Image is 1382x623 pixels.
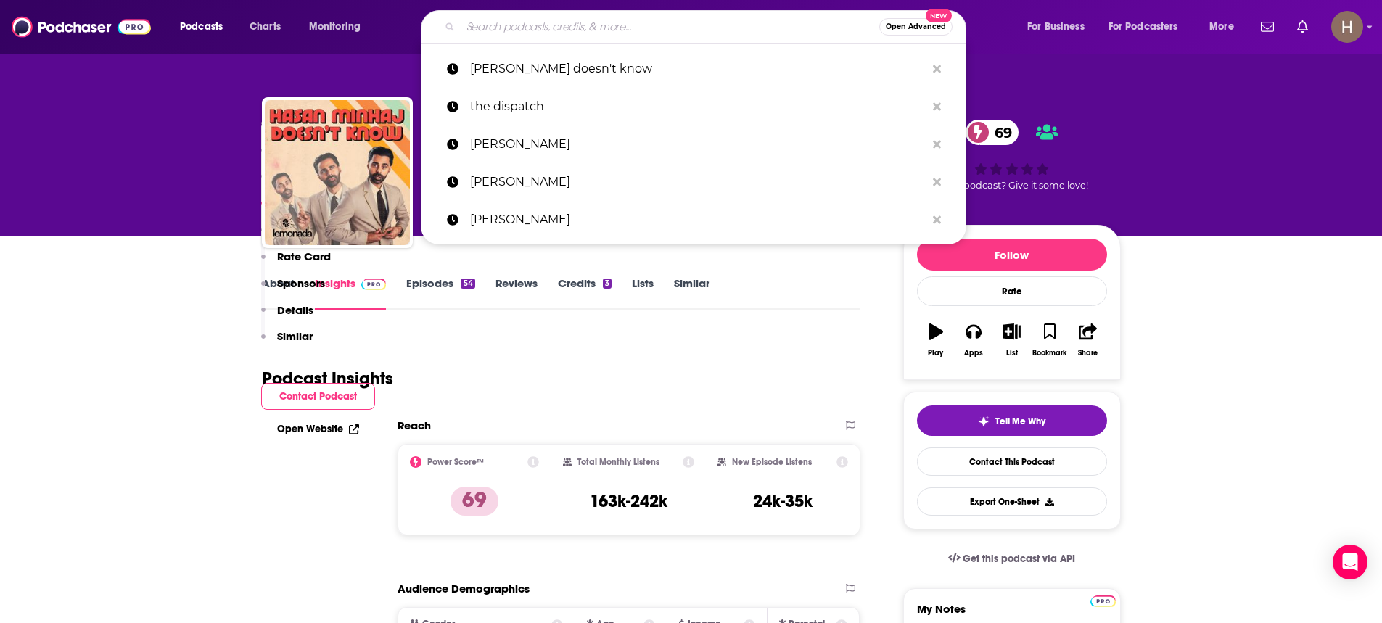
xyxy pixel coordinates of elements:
span: Monitoring [309,17,361,37]
a: Open Website [277,423,359,435]
button: Sponsors [261,276,325,303]
button: Follow [917,239,1107,271]
h2: Reach [398,418,431,432]
a: Lists [632,276,654,310]
button: List [992,314,1030,366]
p: Sponsors [277,276,325,290]
a: Charts [240,15,289,38]
h3: 24k-35k [753,490,813,512]
h2: Power Score™ [427,457,484,467]
a: Episodes54 [406,276,474,310]
a: [PERSON_NAME] doesn't know [421,50,966,88]
a: [PERSON_NAME] [421,163,966,201]
span: 69 [980,120,1019,145]
div: Apps [964,349,983,358]
div: 54 [461,279,474,289]
button: Export One-Sheet [917,487,1107,516]
p: theo vonn [470,163,926,201]
button: Details [261,303,313,330]
button: open menu [170,15,242,38]
a: Contact This Podcast [917,447,1107,476]
p: theo von [470,125,926,163]
span: Open Advanced [886,23,946,30]
a: Pro website [1090,593,1116,607]
div: Open Intercom Messenger [1333,545,1367,579]
h3: 163k-242k [590,490,667,512]
button: open menu [1099,15,1199,38]
p: Similar [277,329,313,343]
button: Bookmark [1031,314,1069,366]
span: For Podcasters [1109,17,1178,37]
img: Hasan Minhaj Doesn't Know [265,100,410,245]
img: User Profile [1331,11,1363,43]
div: Rate [917,276,1107,306]
a: Show notifications dropdown [1255,15,1280,39]
p: hasan minhaj doesn't know [470,50,926,88]
a: [PERSON_NAME] [421,125,966,163]
span: New [926,9,952,22]
button: tell me why sparkleTell Me Why [917,405,1107,436]
a: Show notifications dropdown [1291,15,1314,39]
button: Similar [261,329,313,356]
span: Get this podcast via API [963,553,1075,565]
span: Logged in as hpoole [1331,11,1363,43]
input: Search podcasts, credits, & more... [461,15,879,38]
img: Podchaser - Follow, Share and Rate Podcasts [12,13,151,41]
p: Tommy Vietor [470,201,926,239]
h2: Total Monthly Listens [577,457,659,467]
span: Podcasts [180,17,223,37]
a: the dispatch [421,88,966,125]
button: Contact Podcast [261,383,375,410]
h2: Audience Demographics [398,582,530,595]
a: Get this podcast via API [937,541,1087,577]
button: open menu [1017,15,1103,38]
h2: New Episode Listens [732,457,812,467]
button: Show profile menu [1331,11,1363,43]
a: Credits3 [558,276,612,310]
button: open menu [1199,15,1252,38]
div: Search podcasts, credits, & more... [435,10,980,44]
button: Apps [955,314,992,366]
button: Open AdvancedNew [879,18,953,36]
button: Play [917,314,955,366]
p: Details [277,303,313,317]
div: Play [928,349,943,358]
span: For Business [1027,17,1085,37]
img: Podchaser Pro [1090,595,1116,607]
p: the dispatch [470,88,926,125]
a: Reviews [495,276,538,310]
a: Similar [674,276,709,310]
div: 3 [603,279,612,289]
button: open menu [299,15,379,38]
div: List [1006,349,1018,358]
div: Share [1078,349,1098,358]
span: Good podcast? Give it some love! [936,180,1088,191]
span: More [1209,17,1234,37]
span: Charts [250,17,281,37]
button: Share [1069,314,1106,366]
img: tell me why sparkle [978,416,990,427]
div: 69Good podcast? Give it some love! [903,110,1121,200]
span: Tell Me Why [995,416,1045,427]
p: 69 [451,487,498,516]
a: [PERSON_NAME] [421,201,966,239]
div: Bookmark [1032,349,1066,358]
a: 69 [966,120,1019,145]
